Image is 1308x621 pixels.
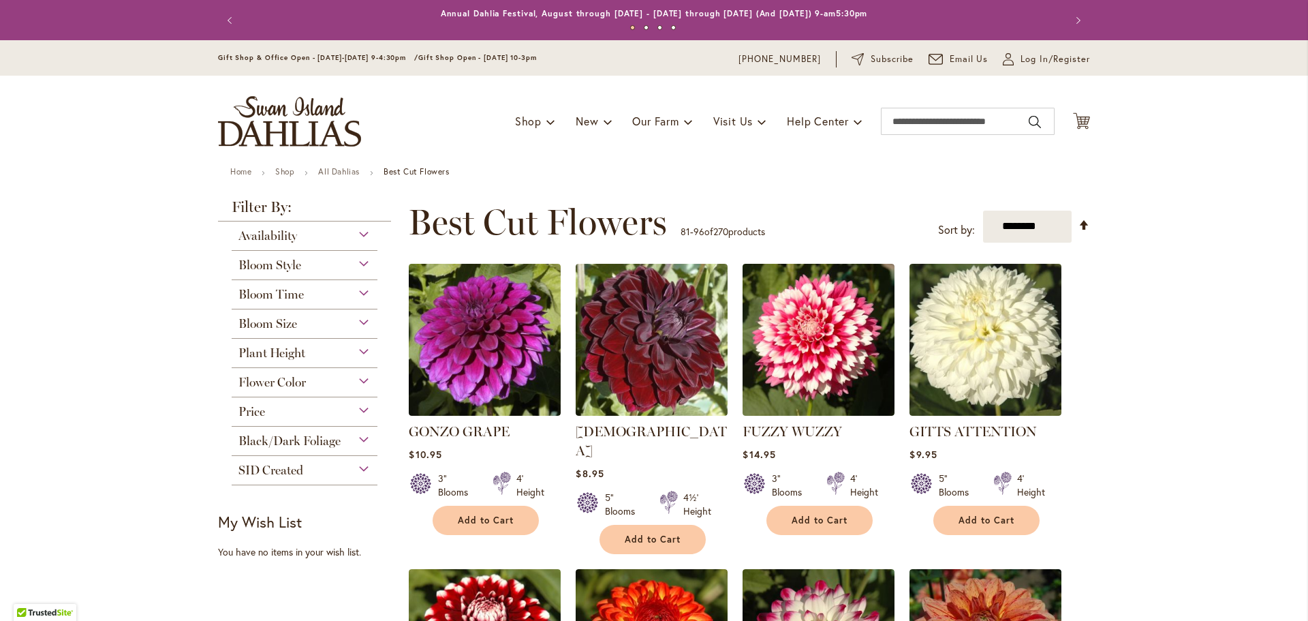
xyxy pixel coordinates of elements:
[738,52,821,66] a: [PHONE_NUMBER]
[238,228,297,243] span: Availability
[238,463,303,478] span: SID Created
[1017,472,1045,499] div: 4' Height
[576,423,727,459] a: [DEMOGRAPHIC_DATA]
[576,467,604,480] span: $8.95
[850,472,878,499] div: 4' Height
[625,534,681,545] span: Add to Cart
[743,448,775,461] span: $14.95
[632,114,679,128] span: Our Farm
[852,52,914,66] a: Subscribe
[657,25,662,30] button: 3 of 4
[409,423,510,440] a: GONZO GRAPE
[743,264,894,416] img: FUZZY WUZZY
[408,202,667,243] span: Best Cut Flowers
[238,316,297,331] span: Bloom Size
[772,472,810,499] div: 3" Blooms
[792,515,847,526] span: Add to Cart
[909,448,937,461] span: $9.95
[238,346,305,361] span: Plant Height
[713,225,728,238] span: 270
[939,472,977,499] div: 5" Blooms
[238,375,306,390] span: Flower Color
[218,545,400,559] div: You have no items in your wish list.
[1063,7,1090,34] button: Next
[929,52,988,66] a: Email Us
[909,406,1061,419] a: GITTS ATTENTION
[605,491,643,518] div: 5" Blooms
[441,8,868,18] a: Annual Dahlia Festival, August through [DATE] - [DATE] through [DATE] (And [DATE]) 9-am5:30pm
[630,25,635,30] button: 1 of 4
[238,287,304,302] span: Bloom Time
[671,25,676,30] button: 4 of 4
[409,264,561,416] img: GONZO GRAPE
[433,506,539,535] button: Add to Cart
[238,434,341,449] span: Black/Dark Foliage
[1003,52,1090,66] a: Log In/Register
[871,52,914,66] span: Subscribe
[938,217,975,243] label: Sort by:
[218,7,245,34] button: Previous
[238,258,301,273] span: Bloom Style
[644,25,649,30] button: 2 of 4
[218,96,361,147] a: store logo
[418,53,537,62] span: Gift Shop Open - [DATE] 10-3pm
[933,506,1040,535] button: Add to Cart
[909,423,1037,440] a: GITTS ATTENTION
[515,114,542,128] span: Shop
[743,423,842,440] a: FUZZY WUZZY
[238,404,265,419] span: Price
[275,166,294,177] a: Shop
[576,114,598,128] span: New
[909,264,1061,416] img: GITTS ATTENTION
[576,264,728,416] img: VOODOO
[1021,52,1090,66] span: Log In/Register
[681,221,765,243] p: - of products
[516,472,544,499] div: 4' Height
[576,406,728,419] a: VOODOO
[438,472,476,499] div: 3" Blooms
[218,53,418,62] span: Gift Shop & Office Open - [DATE]-[DATE] 9-4:30pm /
[409,448,441,461] span: $10.95
[599,525,706,554] button: Add to Cart
[218,200,391,222] strong: Filter By:
[950,52,988,66] span: Email Us
[766,506,873,535] button: Add to Cart
[683,491,711,518] div: 4½' Height
[218,512,302,532] strong: My Wish List
[458,515,514,526] span: Add to Cart
[787,114,849,128] span: Help Center
[230,166,251,177] a: Home
[713,114,753,128] span: Visit Us
[318,166,360,177] a: All Dahlias
[384,166,450,177] strong: Best Cut Flowers
[409,406,561,419] a: GONZO GRAPE
[694,225,704,238] span: 96
[959,515,1014,526] span: Add to Cart
[743,406,894,419] a: FUZZY WUZZY
[681,225,690,238] span: 81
